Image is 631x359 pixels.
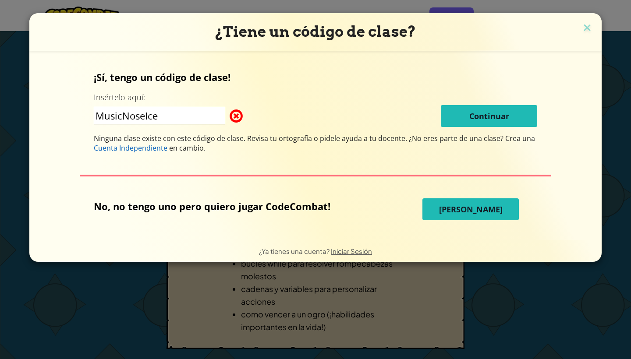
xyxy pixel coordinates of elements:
a: Iniciar Sesión [331,247,372,255]
label: Insértelo aquí: [94,92,145,103]
span: ¿Tiene un código de clase? [215,23,416,40]
button: Continuar [441,105,537,127]
span: en cambio. [167,143,206,153]
span: Ninguna clase existe con este código de clase. Revisa tu ortografía o pidele ayuda a tu docente. [94,134,409,143]
span: ¿Ya tienes una cuenta? [259,247,331,255]
span: Continuar [469,111,509,121]
img: close icon [581,22,593,35]
span: ¿No eres parte de una clase? Crea una [409,134,535,143]
p: No, no tengo uno pero quiero jugar CodeCombat! [94,200,361,213]
span: [PERSON_NAME] [439,204,503,215]
p: ¡Sí, tengo un código de clase! [94,70,538,84]
button: [PERSON_NAME] [422,198,519,220]
span: Cuenta Independiente [94,143,167,153]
